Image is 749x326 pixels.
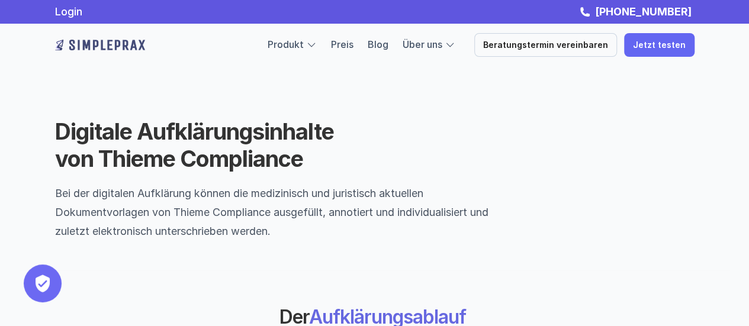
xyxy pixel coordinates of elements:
a: Beratungstermin vereinbaren [474,33,617,57]
a: Blog [368,38,388,50]
a: Jetzt testen [624,33,695,57]
a: Login [55,5,82,18]
a: Über uns [403,38,442,50]
h1: Digitale Aufklärungsinhalte von Thieme Compliance [55,118,351,172]
p: Beratungstermin vereinbaren [483,40,608,50]
a: Produkt [268,38,304,50]
p: Bei der digitalen Aufklärung können die medizinisch und juristisch aktuellen Dokumentvorlagen von... [55,184,503,241]
p: Jetzt testen [633,40,686,50]
a: Preis [331,38,353,50]
strong: [PHONE_NUMBER] [595,5,692,18]
a: [PHONE_NUMBER] [592,5,695,18]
